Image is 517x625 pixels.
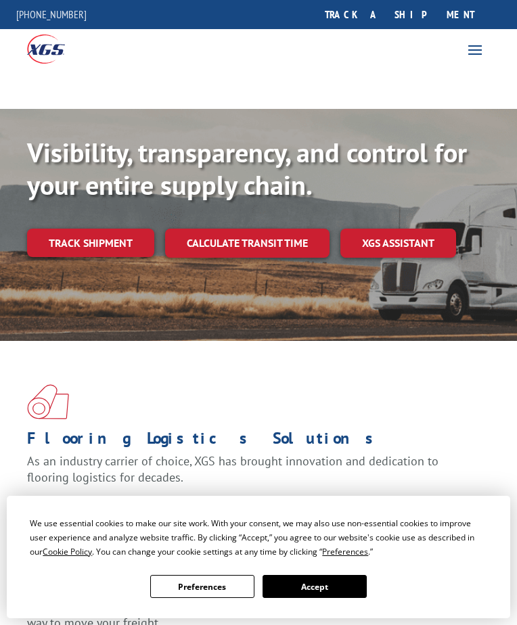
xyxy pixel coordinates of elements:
a: Track shipment [27,229,154,257]
h1: Flooring Logistics Solutions [27,430,480,453]
b: Visibility, transparency, and control for your entire supply chain. [27,135,467,202]
button: Preferences [150,575,254,598]
div: Cookie Consent Prompt [7,496,510,618]
a: XGS ASSISTANT [340,229,456,258]
span: Cookie Policy [43,546,92,557]
img: xgs-icon-total-supply-chain-intelligence-red [27,384,69,419]
span: As an industry carrier of choice, XGS has brought innovation and dedication to flooring logistics... [27,453,439,485]
span: Preferences [322,546,368,557]
a: [PHONE_NUMBER] [16,7,87,21]
button: Accept [263,575,367,598]
div: We use essential cookies to make our site work. With your consent, we may also use non-essential ... [30,516,487,559]
a: Calculate transit time [165,229,330,258]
